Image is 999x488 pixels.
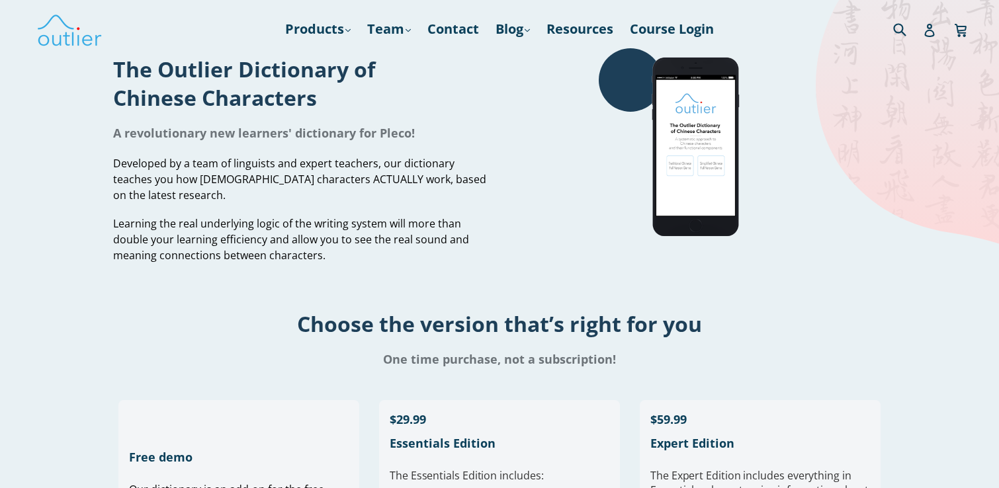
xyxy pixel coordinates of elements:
span: The Essentials Edition includes: [390,468,543,483]
h1: Essentials Edition [390,435,609,451]
span: $59.99 [650,411,687,427]
h1: The Outlier Dictionary of Chinese Characters [113,55,490,112]
h1: Expert Edition [650,435,870,451]
a: Resources [540,17,620,41]
input: Search [890,15,926,42]
span: $29.99 [390,411,426,427]
a: Contact [421,17,486,41]
h1: Free demo [129,449,349,465]
span: Developed by a team of linguists and expert teachers, our dictionary teaches you how [DEMOGRAPHIC... [113,156,486,202]
a: Team [361,17,417,41]
span: The Expert Edition includes e [650,468,793,483]
a: Products [279,17,357,41]
a: Blog [489,17,537,41]
img: Outlier Linguistics [36,10,103,48]
h1: A revolutionary new learners' dictionary for Pleco! [113,125,490,141]
a: Course Login [623,17,720,41]
span: Learning the real underlying logic of the writing system will more than double your learning effi... [113,216,469,263]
